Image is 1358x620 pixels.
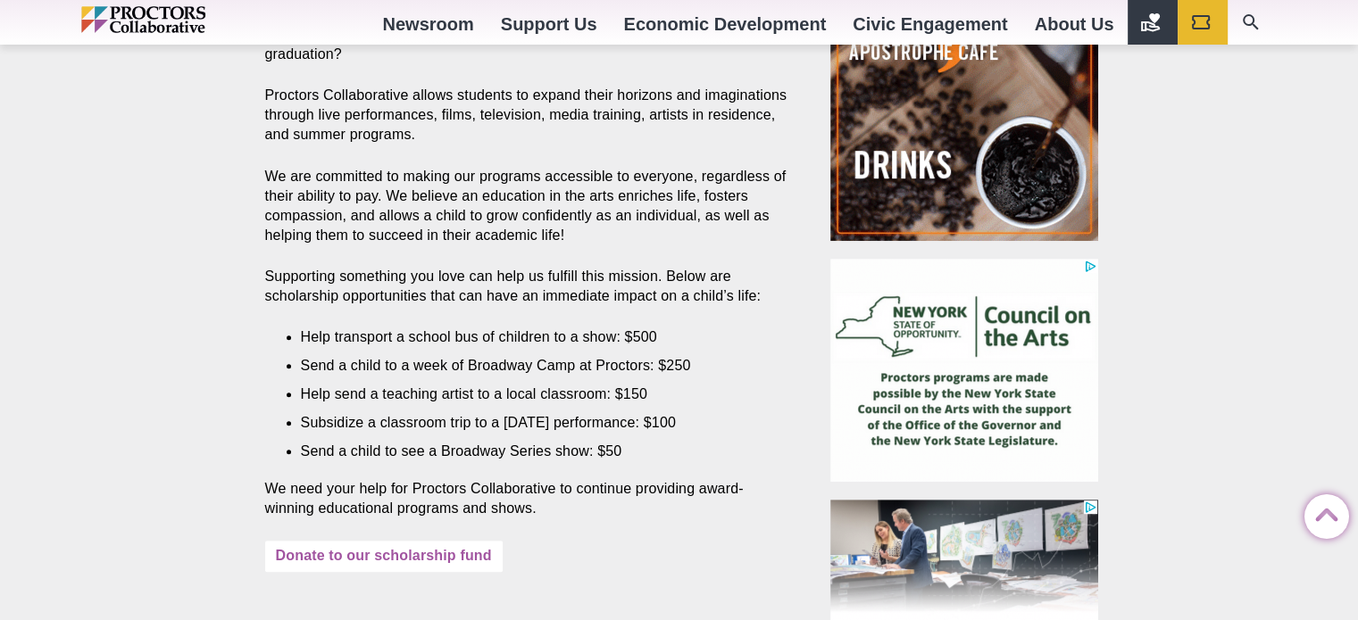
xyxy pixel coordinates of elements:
li: Help send a teaching artist to a local classroom: $150 [301,384,763,404]
p: Supporting something you love can help us fulfill this mission. Below are scholarship opportuniti... [265,267,790,306]
p: We need your help for Proctors Collaborative to continue providing award-winning educational prog... [265,479,790,518]
a: Back to Top [1304,495,1340,531]
iframe: Advertisement [830,259,1098,482]
img: Proctors logo [81,6,282,33]
li: Subsidize a classroom trip to a [DATE] performance: $100 [301,413,763,433]
p: Proctors Collaborative allows students to expand their horizons and imaginations through live per... [265,86,790,145]
p: We are committed to making our programs accessible to everyone, regardless of their ability to pa... [265,167,790,245]
li: Send a child to see a Broadway Series show: $50 [301,442,763,461]
iframe: Advertisement [830,18,1098,241]
li: Send a child to a week of Broadway Camp at Proctors: $250 [301,356,763,376]
a: Donate to our scholarship fund [265,541,503,572]
li: Help transport a school bus of children to a show: $500 [301,327,763,347]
